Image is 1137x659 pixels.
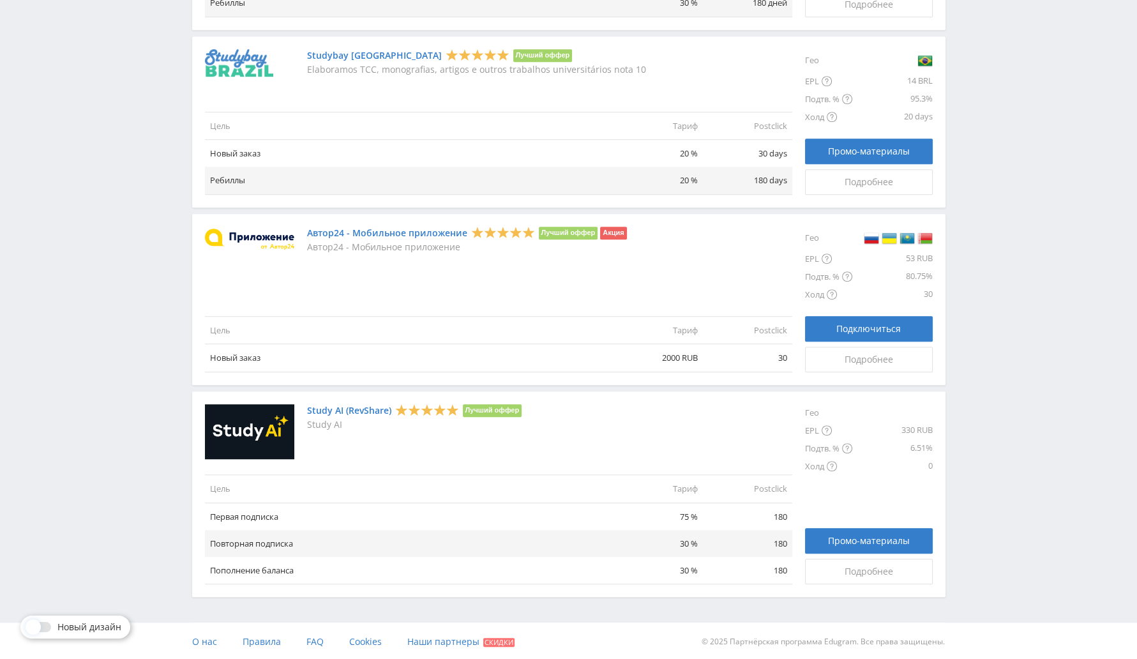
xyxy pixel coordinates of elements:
a: Подробнее [805,169,933,195]
td: 2000 RUB [614,344,703,372]
div: 330 RUB [852,421,933,439]
td: Postclick [703,112,792,140]
td: 180 [703,530,792,557]
div: 5 Stars [446,48,509,61]
div: Гео [805,404,852,421]
img: Study AI (RevShare) [205,404,294,460]
td: 30 [703,344,792,372]
li: Лучший оффер [463,404,522,417]
div: 53 RUB [852,250,933,268]
p: Study AI [307,420,522,430]
td: Цель [205,317,614,344]
td: Пополнение баланса [205,557,614,584]
p: Автор24 - Мобильное приложение [307,242,627,252]
span: Подробнее [845,177,893,187]
td: 30 % [614,557,703,584]
td: Тариф [614,317,703,344]
div: Подтв. % [805,268,852,285]
span: Промо-материалы [828,536,910,546]
li: Лучший оффер [513,49,573,62]
div: EPL [805,250,852,268]
img: Studybay Brazil [205,49,273,77]
td: Postclick [703,475,792,503]
td: Postclick [703,317,792,344]
td: Цель [205,112,614,140]
img: Автор24 - Мобильное приложение [205,229,294,250]
span: Наши партнеры [407,635,479,648]
td: 180 days [703,167,792,194]
div: 5 Stars [471,225,535,239]
span: О нас [192,635,217,648]
li: Лучший оффер [539,227,598,239]
span: Cookies [349,635,382,648]
a: Промо-материалы [805,528,933,554]
div: 14 BRL [852,72,933,90]
td: 30 days [703,140,792,167]
a: Автор24 - Мобильное приложение [307,228,467,238]
div: 95.3% [852,90,933,108]
span: Подробнее [845,354,893,365]
a: Study AI (RevShare) [307,405,391,416]
div: Холд [805,285,852,303]
td: Ребиллы [205,167,614,194]
span: Промо-материалы [828,146,910,156]
div: 5 Stars [395,403,459,416]
span: Подробнее [845,566,893,577]
td: 20 % [614,140,703,167]
div: 0 [852,457,933,475]
td: 75 % [614,503,703,530]
div: Подтв. % [805,90,852,108]
a: Studybay [GEOGRAPHIC_DATA] [307,50,442,61]
td: 30 % [614,530,703,557]
div: Гео [805,227,852,250]
td: 20 % [614,167,703,194]
div: 30 [852,285,933,303]
div: Гео [805,49,852,72]
div: EPL [805,72,852,90]
td: 180 [703,557,792,584]
div: 6.51% [852,439,933,457]
a: Подробнее [805,559,933,584]
td: Тариф [614,112,703,140]
a: Подробнее [805,347,933,372]
td: Новый заказ [205,344,614,372]
td: 180 [703,503,792,530]
div: Холд [805,108,852,126]
td: Тариф [614,475,703,503]
li: Акция [600,227,626,239]
span: Новый дизайн [57,622,121,632]
td: Цель [205,475,614,503]
span: Скидки [483,638,515,647]
td: Новый заказ [205,140,614,167]
div: 20 days [852,108,933,126]
span: Правила [243,635,281,648]
span: FAQ [306,635,324,648]
a: Промо-материалы [805,139,933,164]
td: Первая подписка [205,503,614,530]
button: Подключиться [805,316,933,342]
span: Подключиться [836,324,901,334]
td: Повторная подписка [205,530,614,557]
div: Подтв. % [805,439,852,457]
p: Elaboramos TCC, monografias, artigos e outros trabalhos universitários nota 10 [307,64,646,75]
div: EPL [805,421,852,439]
div: Холд [805,457,852,475]
div: 80.75% [852,268,933,285]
